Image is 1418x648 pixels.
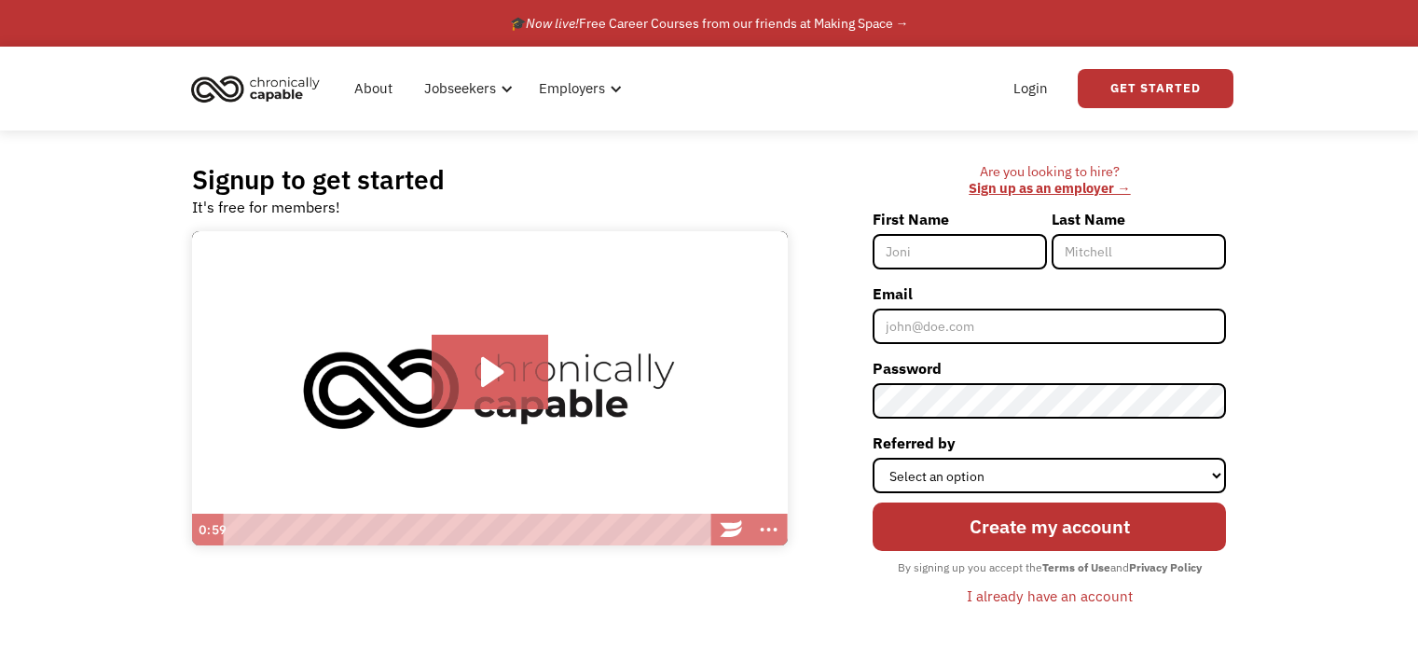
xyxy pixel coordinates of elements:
a: Login [1002,59,1059,118]
label: First Name [873,204,1047,234]
button: Play Video: Introducing Chronically Capable [432,335,548,409]
a: I already have an account [953,580,1147,612]
strong: Terms of Use [1042,560,1110,574]
div: Playbar [232,514,704,545]
input: Create my account [873,503,1226,551]
h2: Signup to get started [192,163,445,196]
a: Get Started [1078,69,1233,108]
div: Jobseekers [424,77,496,100]
div: I already have an account [967,585,1133,607]
a: home [186,68,334,109]
label: Referred by [873,428,1226,458]
div: It's free for members! [192,196,340,218]
form: Member-Signup-Form [873,204,1226,611]
a: Sign up as an employer → [969,179,1130,197]
div: By signing up you accept the and [888,556,1211,580]
div: Are you looking to hire? ‍ [873,163,1226,198]
div: Employers [528,59,627,118]
input: Mitchell [1052,234,1226,269]
strong: Privacy Policy [1129,560,1202,574]
div: Jobseekers [413,59,518,118]
div: Employers [539,77,605,100]
img: Introducing Chronically Capable [192,231,788,546]
label: Email [873,279,1226,309]
label: Password [873,353,1226,383]
em: Now live! [526,15,579,32]
img: Chronically Capable logo [186,68,325,109]
button: Show more buttons [750,514,788,545]
label: Last Name [1052,204,1226,234]
input: john@doe.com [873,309,1226,344]
div: 🎓 Free Career Courses from our friends at Making Space → [510,12,909,34]
input: Joni [873,234,1047,269]
a: Wistia Logo -- Learn More [713,514,750,545]
a: About [343,59,404,118]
